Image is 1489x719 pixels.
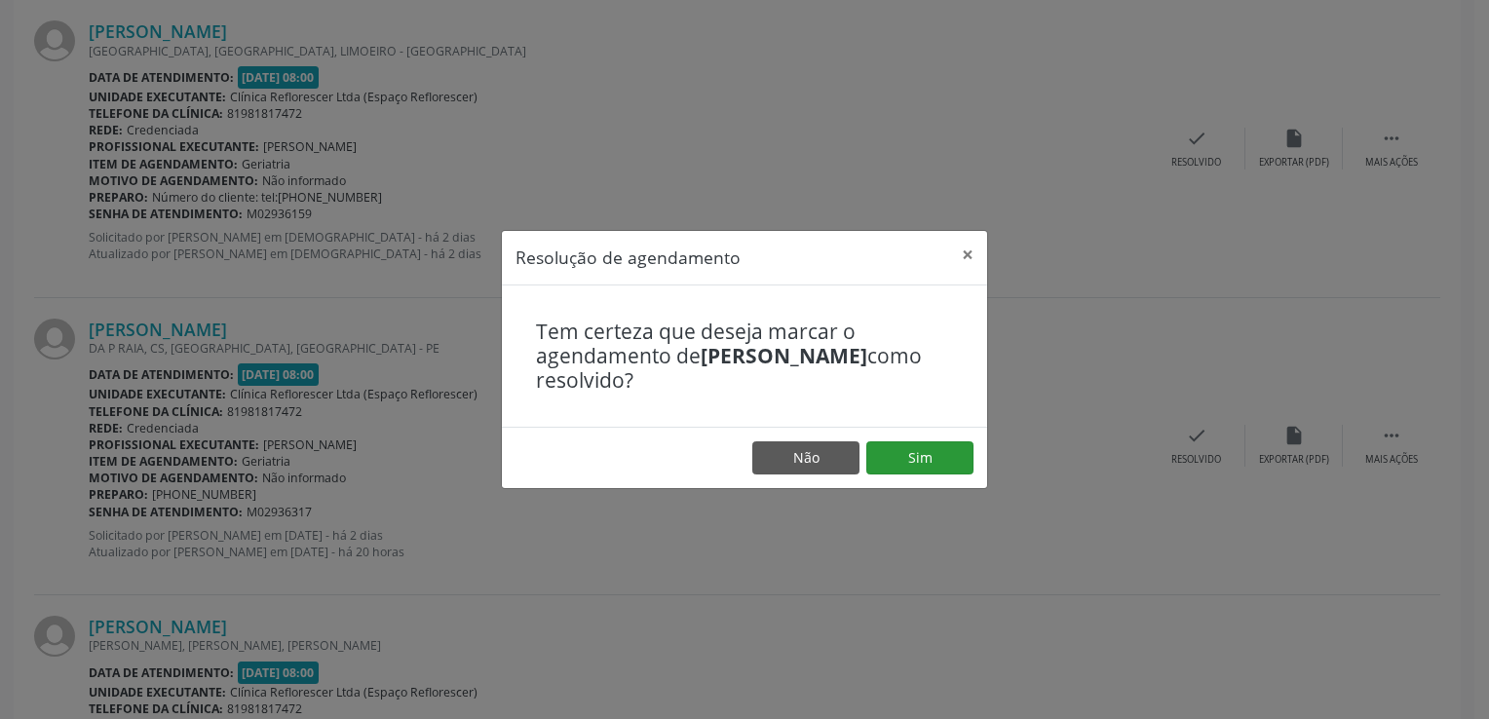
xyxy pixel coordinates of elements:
[515,245,741,270] h5: Resolução de agendamento
[752,441,859,474] button: Não
[866,441,974,474] button: Sim
[701,342,867,369] b: [PERSON_NAME]
[948,231,987,279] button: Close
[536,320,953,394] h4: Tem certeza que deseja marcar o agendamento de como resolvido?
